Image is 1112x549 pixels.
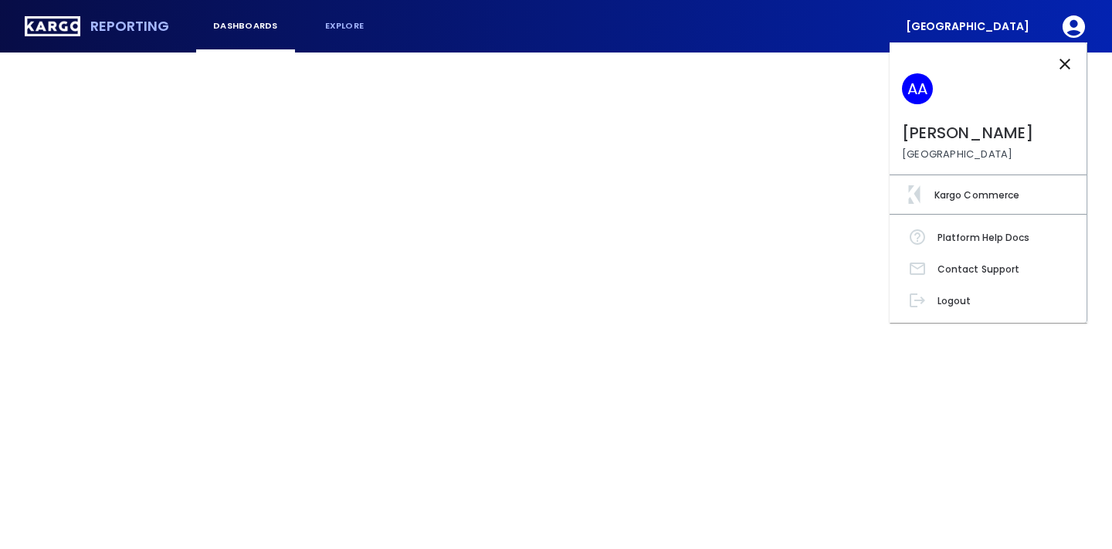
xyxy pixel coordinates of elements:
[902,73,933,104] div: AA
[937,232,1029,243] p: Platform Help Docs
[896,253,1080,284] a: Contact Support
[905,185,924,204] img: icon
[893,179,1083,210] a: iconKargo Commerce
[896,222,1080,252] a: Platform Help Docs
[937,295,971,307] p: Logout
[934,189,1019,201] p: Kargo Commerce
[902,148,1012,161] p: [GEOGRAPHIC_DATA]
[896,285,1080,316] a: Logout
[902,120,1033,145] h6: [PERSON_NAME]
[937,263,1019,275] p: Contact Support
